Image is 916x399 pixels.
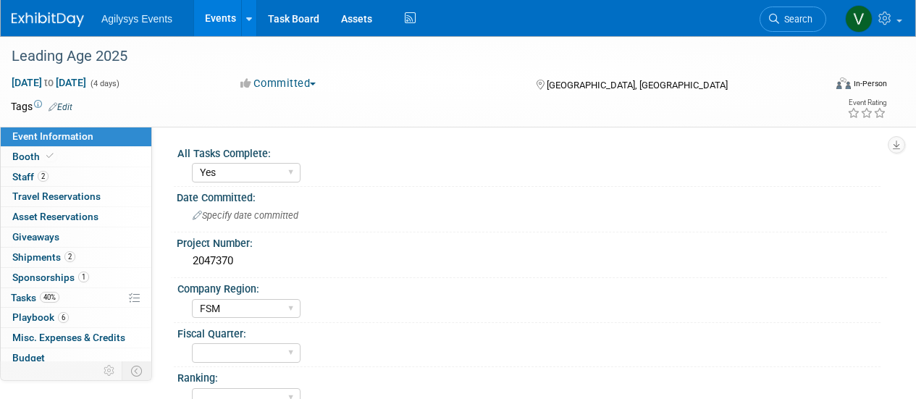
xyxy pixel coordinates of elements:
div: In-Person [853,78,887,89]
a: Booth [1,147,151,167]
div: Fiscal Quarter: [177,323,881,341]
a: Travel Reservations [1,187,151,206]
img: Format-Inperson.png [836,77,851,89]
img: ExhibitDay [12,12,84,27]
span: 6 [58,312,69,323]
a: Budget [1,348,151,368]
span: Misc. Expenses & Credits [12,332,125,343]
img: Vaitiare Munoz [845,5,873,33]
a: Event Information [1,127,151,146]
button: Committed [235,76,322,91]
a: Tasks40% [1,288,151,308]
span: Event Information [12,130,93,142]
span: Agilysys Events [101,13,172,25]
span: 2 [64,251,75,262]
a: Shipments2 [1,248,151,267]
td: Personalize Event Tab Strip [97,361,122,380]
span: Playbook [12,311,69,323]
a: Edit [49,102,72,112]
span: Staff [12,171,49,182]
a: Staff2 [1,167,151,187]
td: Toggle Event Tabs [122,361,152,380]
span: 40% [40,292,59,303]
span: 1 [78,272,89,282]
span: Asset Reservations [12,211,98,222]
span: Tasks [11,292,59,303]
a: Search [760,7,826,32]
div: 2047370 [188,250,876,272]
div: Leading Age 2025 [7,43,812,70]
span: to [42,77,56,88]
a: Sponsorships1 [1,268,151,287]
div: Ranking: [177,367,881,385]
span: Giveaways [12,231,59,243]
div: Project Number: [177,232,887,251]
a: Asset Reservations [1,207,151,227]
div: Event Rating [847,99,886,106]
i: Booth reservation complete [46,152,54,160]
a: Misc. Expenses & Credits [1,328,151,348]
span: Shipments [12,251,75,263]
div: Date Committed: [177,187,887,205]
span: Travel Reservations [12,190,101,202]
a: Playbook6 [1,308,151,327]
span: [GEOGRAPHIC_DATA], [GEOGRAPHIC_DATA] [547,80,728,91]
div: Company Region: [177,278,881,296]
span: [DATE] [DATE] [11,76,87,89]
td: Tags [11,99,72,114]
span: Booth [12,151,56,162]
div: All Tasks Complete: [177,143,881,161]
span: (4 days) [89,79,119,88]
div: Event Format [759,75,887,97]
span: Sponsorships [12,272,89,283]
span: Search [779,14,812,25]
span: Specify date committed [193,210,298,221]
a: Giveaways [1,227,151,247]
span: 2 [38,171,49,182]
span: Budget [12,352,45,364]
